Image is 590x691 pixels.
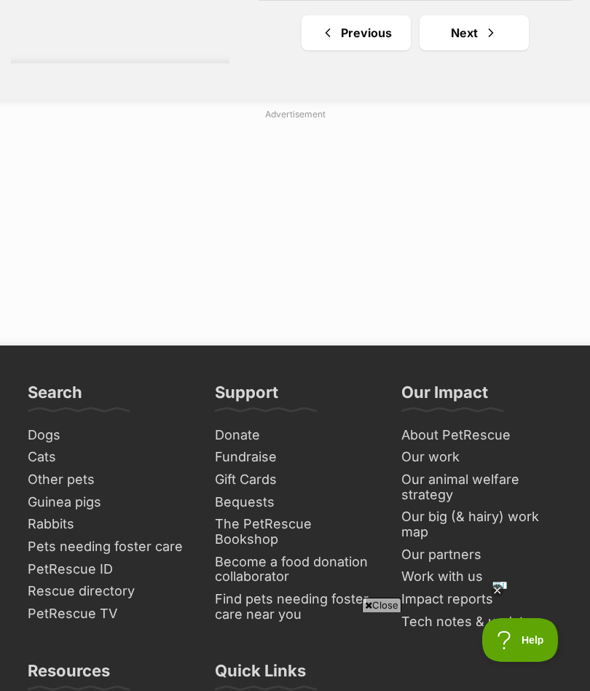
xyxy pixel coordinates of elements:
a: Become a food donation collaborator [209,551,382,588]
a: Gift Cards [209,469,382,491]
a: PetRescue TV [22,603,194,625]
a: Dogs [22,424,194,447]
a: Our big (& hairy) work map [396,506,568,543]
iframe: Advertisement [30,618,560,684]
a: Rescue directory [22,580,194,603]
a: Other pets [22,469,194,491]
nav: Pagination [251,15,579,50]
a: Donate [209,424,382,447]
h3: Search [28,382,82,411]
a: Fundraise [209,446,382,469]
a: Our work [396,446,568,469]
a: About PetRescue [396,424,568,447]
a: Cats [22,446,194,469]
a: Guinea pigs [22,491,194,514]
a: PetRescue ID [22,558,194,581]
iframe: Help Scout Beacon - Open [482,618,561,662]
a: Rabbits [22,513,194,536]
a: Previous page [302,15,411,50]
a: The PetRescue Bookshop [209,513,382,550]
a: Next page [420,15,529,50]
a: Pets needing foster care [22,536,194,558]
h3: Our Impact [401,382,488,411]
a: Our partners [396,544,568,566]
h3: Support [215,382,278,411]
h3: Resources [28,660,110,690]
a: Work with us [396,566,568,588]
a: Bequests [209,491,382,514]
a: Our animal welfare strategy [396,469,568,506]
